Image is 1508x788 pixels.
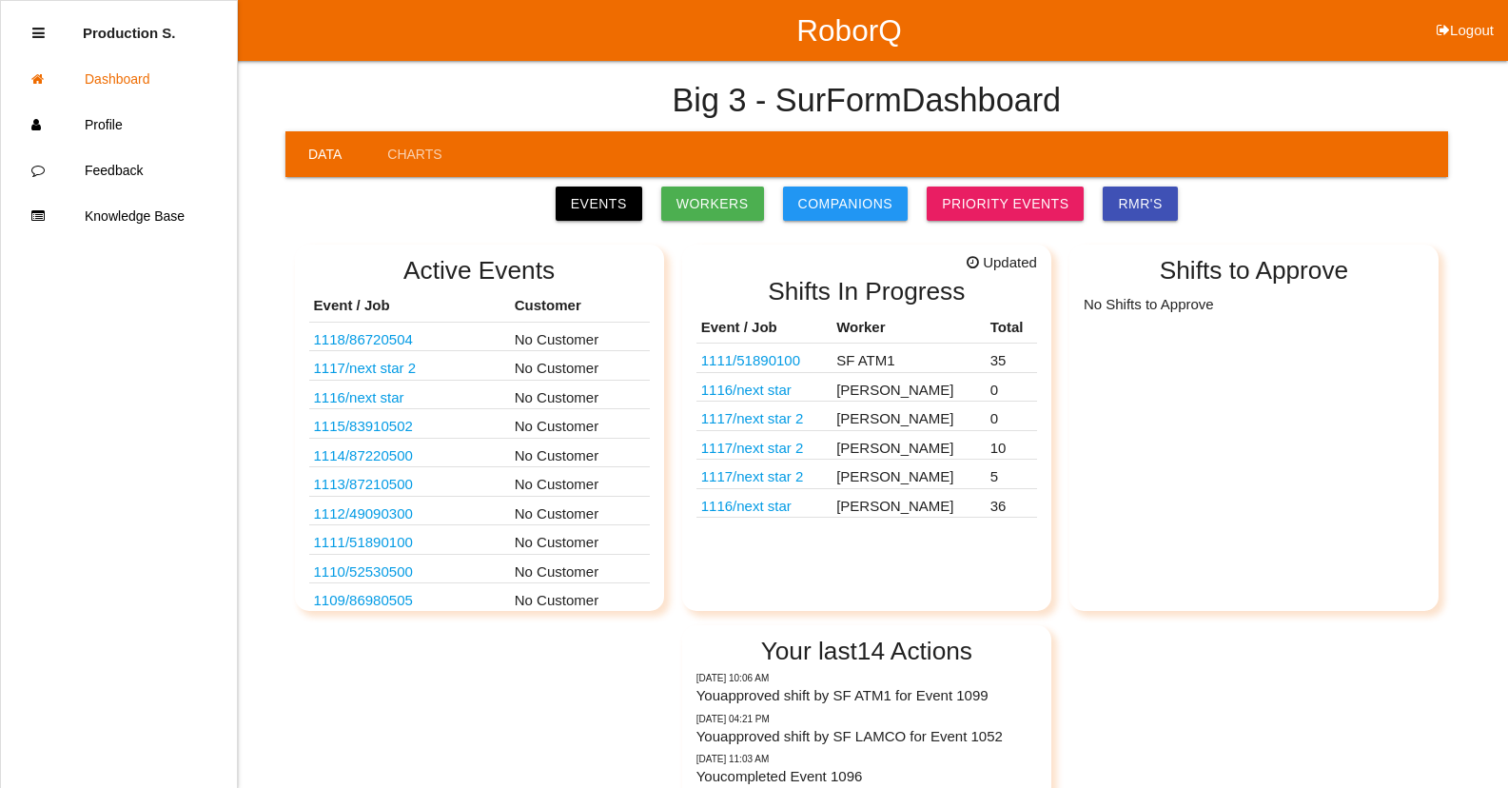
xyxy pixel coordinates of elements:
[309,409,510,439] td: D1016648R03 ATK M865 PROJECTILE TRAY
[510,525,650,555] td: No Customer
[783,187,909,221] a: Companions
[696,712,1037,726] p: 07/24/2025 04:21 PM
[986,312,1037,344] th: Total
[986,372,1037,402] td: 0
[832,402,986,431] td: [PERSON_NAME]
[832,488,986,518] td: [PERSON_NAME]
[696,671,1037,685] p: 08/07/2025 10:06 AM
[510,351,650,381] td: No Customer
[309,496,510,525] td: 8.1 PINION GEAR TRAYS
[1,148,237,193] a: Feedback
[701,410,804,426] a: 1117/next star 2
[696,402,1037,431] tr: N/A
[696,278,1037,305] h2: Shifts In Progress
[986,460,1037,489] td: 5
[986,344,1037,373] td: 35
[696,460,1037,489] tr: N/A
[832,430,986,460] td: [PERSON_NAME]
[314,389,404,405] a: 1116/next star
[510,554,650,583] td: No Customer
[309,257,650,285] h2: Active Events
[314,592,413,608] a: 1109/86980505
[701,382,792,398] a: 1116/next star
[510,496,650,525] td: No Customer
[701,440,804,456] a: 1117/next star 2
[309,438,510,467] td: TA350 VF TRAYS
[696,372,1037,402] tr: N/A
[314,534,413,550] a: 1111/51890100
[696,766,1037,788] p: You completed Event 1096
[510,438,650,467] td: No Customer
[832,344,986,373] td: SF ATM1
[556,187,642,221] a: Events
[927,187,1084,221] a: Priority Events
[832,460,986,489] td: [PERSON_NAME]
[285,131,364,177] a: Data
[696,685,1037,707] p: You approved shift by SF ATM1 for Event 1099
[510,409,650,439] td: No Customer
[696,488,1037,518] tr: N/A
[696,402,832,431] td: N/A
[314,505,413,522] a: 1112/49090300
[696,312,832,344] th: Event / Job
[701,468,804,484] a: 1117/next star 2
[32,10,45,56] div: Close
[696,344,832,373] td: 8.8/9.5 PINION GEAR TRAYS
[1103,187,1177,221] a: RMR's
[314,418,413,434] a: 1115/83910502
[986,402,1037,431] td: 0
[309,525,510,555] td: 8.8/9.5 PINION GEAR TRAYS
[510,322,650,351] td: No Customer
[309,554,510,583] td: HEMI COVER TIMING CHAIN VAC TRAY 0CD86761
[309,467,510,497] td: TA349 VF TRAYS
[696,726,1037,748] p: You approved shift by SF LAMCO for Event 1052
[314,360,417,376] a: 1117/next star 2
[510,467,650,497] td: No Customer
[1084,257,1424,285] h2: Shifts to Approve
[510,583,650,613] td: No Customer
[696,430,832,460] td: N/A
[967,252,1037,274] span: Updated
[1,193,237,239] a: Knowledge Base
[696,372,832,402] td: N/A
[314,331,413,347] a: 1118/86720504
[701,352,800,368] a: 1111/51890100
[832,372,986,402] td: [PERSON_NAME]
[1,102,237,148] a: Profile
[1084,290,1424,315] p: No Shifts to Approve
[309,380,510,409] td: Part No. N/A
[83,10,176,41] p: Production Shifts
[1,56,237,102] a: Dashboard
[696,488,832,518] td: N/A
[661,187,764,221] a: Workers
[510,380,650,409] td: No Customer
[701,498,792,514] a: 1116/next star
[309,290,510,322] th: Event / Job
[696,460,832,489] td: N/A
[309,351,510,381] td: Part No. N/A
[832,312,986,344] th: Worker
[309,322,510,351] td: STELLANTIS TORQUE CONVERTER
[986,488,1037,518] td: 36
[510,290,650,322] th: Customer
[309,583,510,613] td: D1024903R1 - TMMTX ECI - CANISTER ASSY COAL
[314,476,413,492] a: 1113/87210500
[314,447,413,463] a: 1114/87220500
[986,430,1037,460] td: 10
[696,638,1037,665] h2: Your last 14 Actions
[696,752,1037,766] p: 07/23/2025 11:03 AM
[314,563,413,580] a: 1110/52530500
[364,131,464,177] a: Charts
[696,430,1037,460] tr: N/A
[696,344,1037,373] tr: 8.8/9.5 PINION GEAR TRAYS
[673,83,1062,119] h4: Big 3 - SurForm Dashboard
